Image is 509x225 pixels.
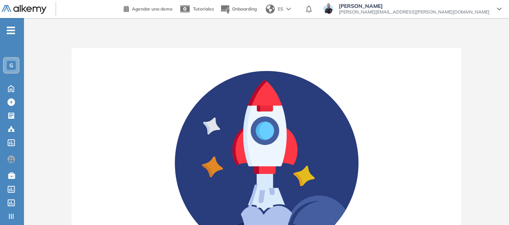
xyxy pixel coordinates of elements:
[132,6,172,12] span: Agendar una demo
[339,9,490,15] span: [PERSON_NAME][EMAIL_ADDRESS][PERSON_NAME][DOMAIN_NAME]
[193,6,214,12] span: Tutoriales
[7,30,15,31] i: -
[9,62,13,68] span: G
[1,5,46,14] img: Logo
[278,6,283,12] span: ES
[339,3,490,9] span: [PERSON_NAME]
[266,5,275,14] img: world
[232,6,257,12] span: Onboarding
[220,1,257,17] button: Onboarding
[472,189,509,225] iframe: Chat Widget
[286,8,291,11] img: arrow
[124,4,172,13] a: Agendar una demo
[472,189,509,225] div: Widget de chat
